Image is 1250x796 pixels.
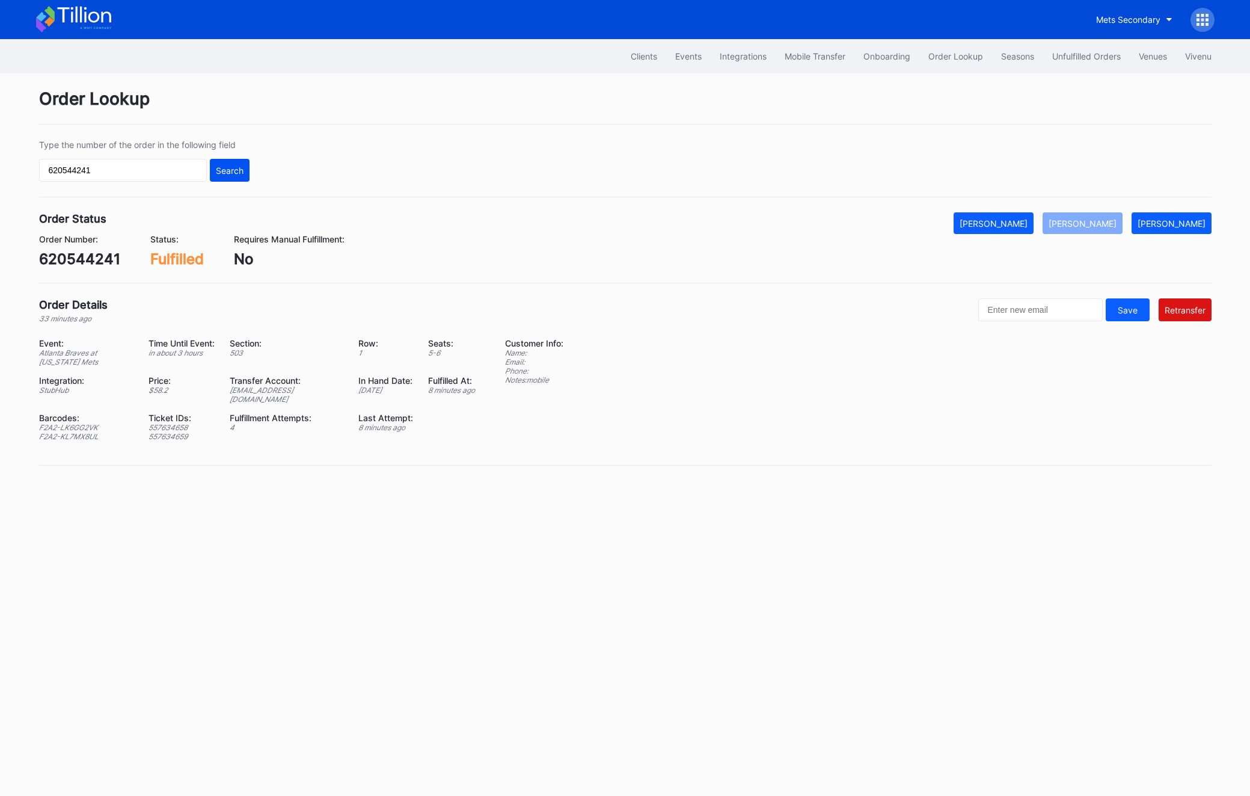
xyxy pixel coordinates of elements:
[149,413,215,423] div: Ticket IDs:
[39,375,134,386] div: Integration:
[358,423,413,432] div: 8 minutes ago
[1096,14,1160,25] div: Mets Secondary
[150,234,204,244] div: Status:
[992,45,1043,67] button: Seasons
[720,51,767,61] div: Integrations
[1087,8,1181,31] button: Mets Secondary
[978,298,1103,321] input: Enter new email
[428,338,475,348] div: Seats:
[1001,51,1034,61] div: Seasons
[39,348,134,366] div: Atlanta Braves at [US_STATE] Mets
[230,423,343,432] div: 4
[1185,51,1212,61] div: Vivenu
[1043,212,1123,234] button: [PERSON_NAME]
[505,348,563,357] div: Name:
[1052,51,1121,61] div: Unfulfilled Orders
[39,423,134,432] div: F2A2-LK6GG2VK
[230,348,343,357] div: 503
[1043,45,1130,67] button: Unfulfilled Orders
[505,338,563,348] div: Customer Info:
[1049,218,1117,229] div: [PERSON_NAME]
[149,348,215,357] div: in about 3 hours
[39,432,134,441] div: F2A2-KL7MX8UL
[622,45,666,67] button: Clients
[39,250,120,268] div: 620544241
[39,413,134,423] div: Barcodes:
[711,45,776,67] button: Integrations
[428,386,475,395] div: 8 minutes ago
[149,375,215,386] div: Price:
[358,375,413,386] div: In Hand Date:
[39,314,108,323] div: 33 minutes ago
[230,386,343,404] div: [EMAIL_ADDRESS][DOMAIN_NAME]
[954,212,1034,234] button: [PERSON_NAME]
[39,88,1212,125] div: Order Lookup
[39,159,207,182] input: GT59662
[358,338,413,348] div: Row:
[675,51,702,61] div: Events
[234,250,345,268] div: No
[216,165,244,176] div: Search
[863,51,910,61] div: Onboarding
[149,386,215,395] div: $ 58.2
[919,45,992,67] button: Order Lookup
[1138,218,1206,229] div: [PERSON_NAME]
[230,375,343,386] div: Transfer Account:
[149,423,215,432] div: 557634658
[234,234,345,244] div: Requires Manual Fulfillment:
[39,386,134,395] div: StubHub
[39,338,134,348] div: Event:
[230,413,343,423] div: Fulfillment Attempts:
[505,366,563,375] div: Phone:
[358,413,413,423] div: Last Attempt:
[39,212,106,225] div: Order Status
[631,51,657,61] div: Clients
[1165,305,1206,315] div: Retransfer
[358,348,413,357] div: 1
[1176,45,1221,67] button: Vivenu
[1132,212,1212,234] button: [PERSON_NAME]
[39,298,108,311] div: Order Details
[776,45,854,67] button: Mobile Transfer
[666,45,711,67] button: Events
[1139,51,1167,61] div: Venues
[428,348,475,357] div: 5 - 6
[505,375,563,384] div: Notes: mobile
[358,386,413,395] div: [DATE]
[854,45,919,67] button: Onboarding
[210,159,250,182] button: Search
[230,338,343,348] div: Section:
[505,357,563,366] div: Email:
[149,338,215,348] div: Time Until Event:
[1106,298,1150,321] button: Save
[428,375,475,386] div: Fulfilled At:
[39,234,120,244] div: Order Number:
[1130,45,1176,67] button: Venues
[149,432,215,441] div: 557634659
[39,140,250,150] div: Type the number of the order in the following field
[785,51,845,61] div: Mobile Transfer
[1118,305,1138,315] div: Save
[928,51,983,61] div: Order Lookup
[150,250,204,268] div: Fulfilled
[960,218,1028,229] div: [PERSON_NAME]
[1159,298,1212,321] button: Retransfer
